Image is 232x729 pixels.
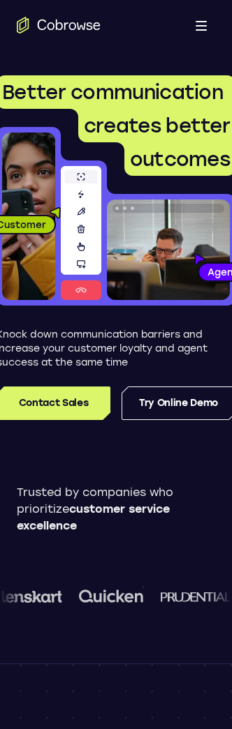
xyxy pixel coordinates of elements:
[120,591,191,602] img: prudential
[17,17,101,33] a: Go to the home page
[107,200,230,300] img: A customer support agent talking on the phone
[17,502,170,532] span: customer service excellence
[2,80,223,104] span: Better communication
[2,133,55,300] img: A customer holding their phone
[38,585,103,607] img: quicken
[61,166,101,300] img: A series of tools used in co-browsing sessions
[84,114,230,137] span: creates better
